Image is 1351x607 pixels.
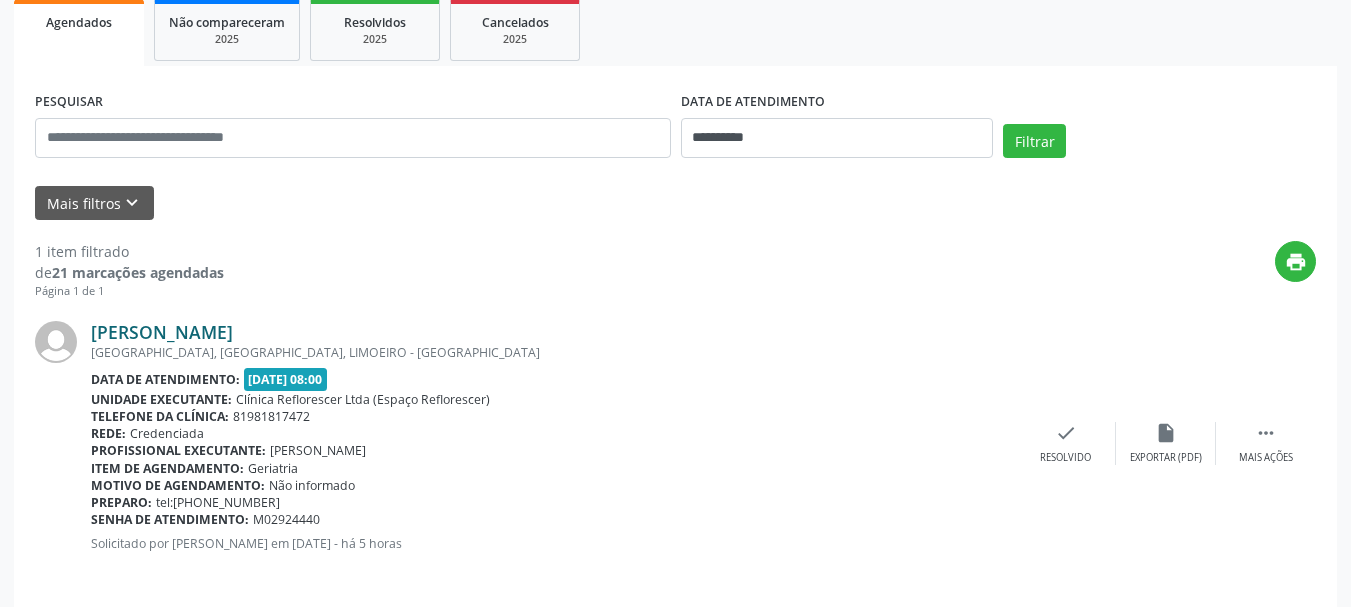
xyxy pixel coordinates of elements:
[1003,124,1066,158] button: Filtrar
[1155,422,1177,444] i: insert_drive_file
[35,262,224,283] div: de
[156,494,280,511] span: tel:[PHONE_NUMBER]
[91,408,229,425] b: Telefone da clínica:
[269,477,355,494] span: Não informado
[236,391,490,408] span: Clínica Reflorescer Ltda (Espaço Reflorescer)
[169,14,285,31] span: Não compareceram
[1255,422,1277,444] i: 
[1040,451,1091,465] div: Resolvido
[35,321,77,363] img: img
[1239,451,1293,465] div: Mais ações
[1055,422,1077,444] i: check
[35,87,103,118] label: PESQUISAR
[233,408,310,425] span: 81981817472
[1275,241,1316,282] button: print
[91,321,233,343] a: [PERSON_NAME]
[91,477,265,494] b: Motivo de agendamento:
[465,32,565,47] div: 2025
[46,14,112,31] span: Agendados
[91,344,1016,361] div: [GEOGRAPHIC_DATA], [GEOGRAPHIC_DATA], LIMOEIRO - [GEOGRAPHIC_DATA]
[325,32,425,47] div: 2025
[91,442,266,459] b: Profissional executante:
[344,14,406,31] span: Resolvidos
[52,263,224,282] strong: 21 marcações agendadas
[35,186,154,221] button: Mais filtroskeyboard_arrow_down
[169,32,285,47] div: 2025
[130,425,204,442] span: Credenciada
[35,241,224,262] div: 1 item filtrado
[1130,451,1202,465] div: Exportar (PDF)
[270,442,366,459] span: [PERSON_NAME]
[91,511,249,528] b: Senha de atendimento:
[91,535,1016,552] p: Solicitado por [PERSON_NAME] em [DATE] - há 5 horas
[35,283,224,300] div: Página 1 de 1
[248,460,298,477] span: Geriatria
[91,391,232,408] b: Unidade executante:
[91,494,152,511] b: Preparo:
[681,87,825,118] label: DATA DE ATENDIMENTO
[121,192,143,214] i: keyboard_arrow_down
[482,14,549,31] span: Cancelados
[253,511,320,528] span: M02924440
[1285,251,1307,273] i: print
[91,460,244,477] b: Item de agendamento:
[91,371,240,388] b: Data de atendimento:
[244,368,328,391] span: [DATE] 08:00
[91,425,126,442] b: Rede:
